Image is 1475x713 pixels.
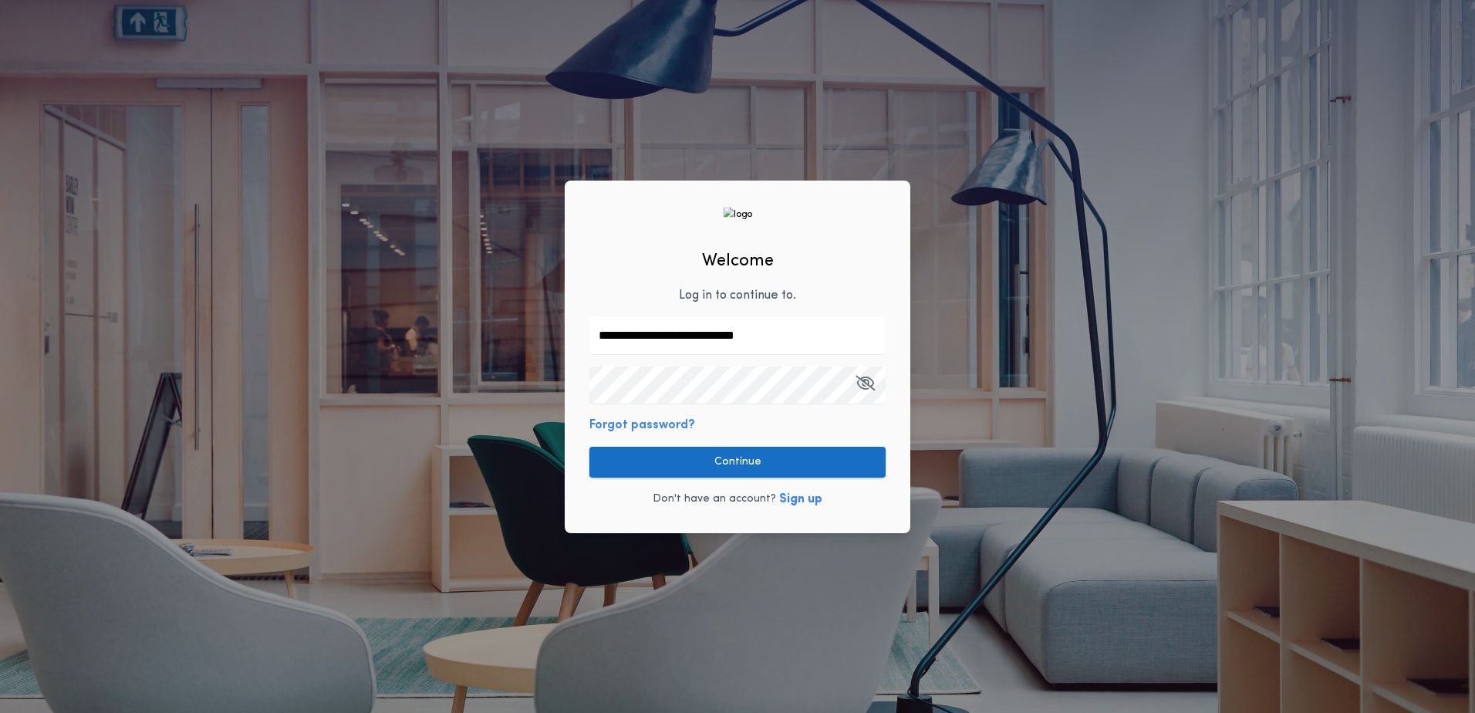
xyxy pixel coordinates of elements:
[702,248,774,274] h2: Welcome
[779,490,822,509] button: Sign up
[589,447,886,478] button: Continue
[723,207,752,221] img: logo
[679,286,796,305] p: Log in to continue to .
[653,492,776,507] p: Don't have an account?
[589,416,695,434] button: Forgot password?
